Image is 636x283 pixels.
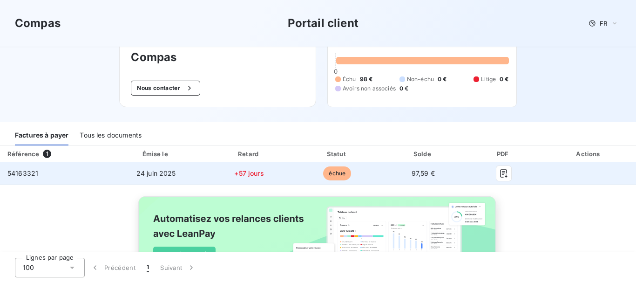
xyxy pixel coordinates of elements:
button: Suivant [155,258,202,277]
div: Factures à payer [15,126,68,145]
span: 100 [23,263,34,272]
span: Non-échu [407,75,434,83]
h3: Portail client [288,15,359,32]
span: Avoirs non associés [343,84,396,93]
span: 24 juin 2025 [136,169,176,177]
span: FR [600,20,607,27]
span: 98 € [360,75,373,83]
span: 1 [147,263,149,272]
button: Nous contacter [131,81,200,96]
div: Actions [544,149,634,159]
span: 54163321 [7,169,38,177]
div: Statut [296,149,379,159]
button: 1 [141,258,155,277]
div: Solde [383,149,464,159]
span: 1 [43,150,51,158]
span: 97,59 € [412,169,435,177]
div: Émise le [109,149,203,159]
span: 0 € [399,84,408,93]
div: Tous les documents [80,126,142,145]
span: 0 [334,68,338,75]
span: 0 € [500,75,508,83]
button: Précédent [85,258,141,277]
span: 0 € [438,75,447,83]
h3: Compas [131,49,304,66]
h3: Compas [15,15,61,32]
span: Litige [481,75,496,83]
span: Échu [343,75,356,83]
div: PDF [467,149,540,159]
div: Référence [7,150,39,158]
span: échue [323,166,351,180]
span: +57 jours [234,169,264,177]
div: Retard [206,149,291,159]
